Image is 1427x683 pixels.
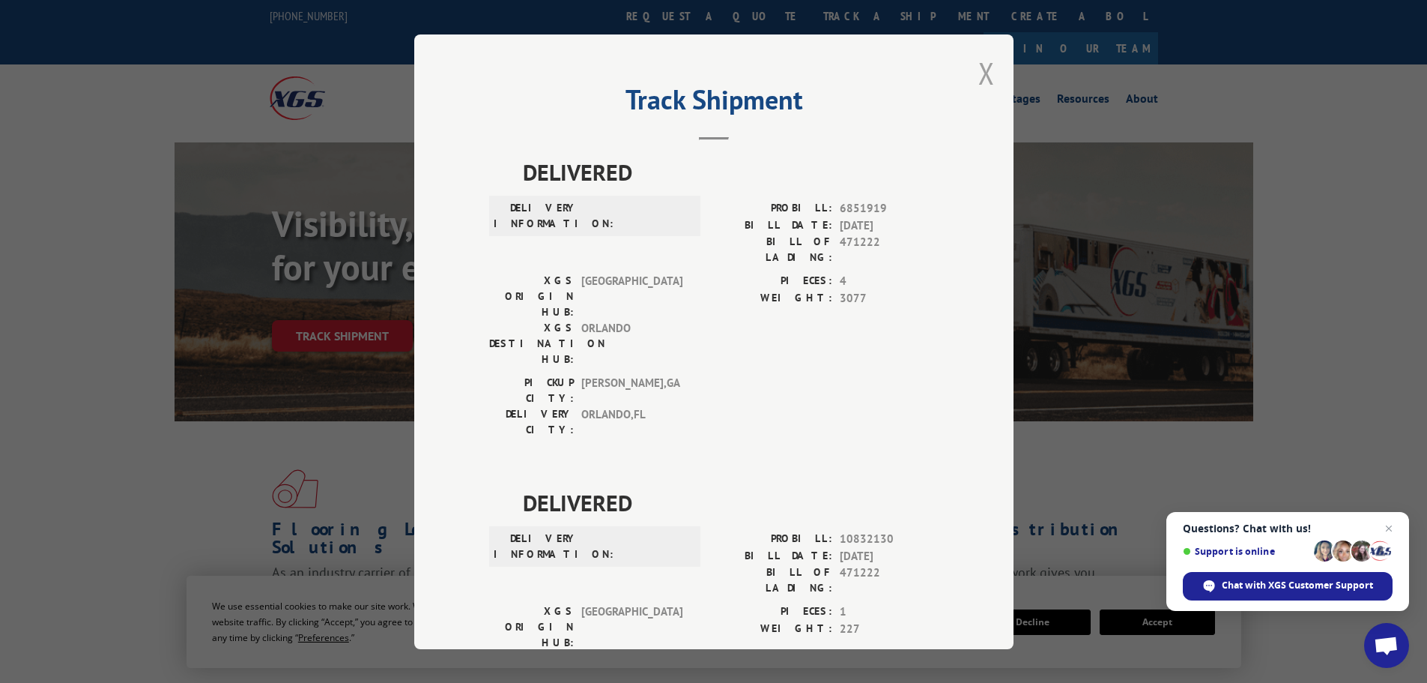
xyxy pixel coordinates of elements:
span: [DATE] [840,547,939,565]
span: ORLANDO [581,320,682,367]
label: BILL OF LADING: [714,565,832,596]
span: Questions? Chat with us! [1183,523,1393,535]
span: [GEOGRAPHIC_DATA] [581,604,682,651]
span: [DATE] [840,217,939,234]
span: [GEOGRAPHIC_DATA] [581,273,682,320]
span: Support is online [1183,546,1309,557]
span: Chat with XGS Customer Support [1222,579,1373,592]
label: PROBILL: [714,531,832,548]
span: 10832130 [840,531,939,548]
label: DELIVERY INFORMATION: [494,200,578,232]
label: XGS ORIGIN HUB: [489,273,574,320]
span: [PERSON_NAME] , GA [581,375,682,406]
label: BILL OF LADING: [714,234,832,265]
span: Close chat [1380,520,1398,538]
span: 471222 [840,565,939,596]
span: 3077 [840,289,939,307]
label: WEIGHT: [714,289,832,307]
label: PIECES: [714,273,832,290]
label: BILL DATE: [714,547,832,565]
div: Chat with XGS Customer Support [1183,572,1393,601]
label: XGS ORIGIN HUB: [489,604,574,651]
label: DELIVERY CITY: [489,406,574,438]
span: 471222 [840,234,939,265]
label: PROBILL: [714,200,832,217]
label: BILL DATE: [714,217,832,234]
span: DELIVERED [523,486,939,520]
span: 1 [840,604,939,621]
span: 4 [840,273,939,290]
label: XGS DESTINATION HUB: [489,320,574,367]
button: Close modal [978,53,995,93]
span: 6851919 [840,200,939,217]
h2: Track Shipment [489,89,939,118]
span: 227 [840,620,939,637]
span: ORLANDO , FL [581,406,682,438]
span: DELIVERED [523,155,939,189]
label: WEIGHT: [714,620,832,637]
div: Open chat [1364,623,1409,668]
label: PIECES: [714,604,832,621]
label: DELIVERY INFORMATION: [494,531,578,562]
label: PICKUP CITY: [489,375,574,406]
